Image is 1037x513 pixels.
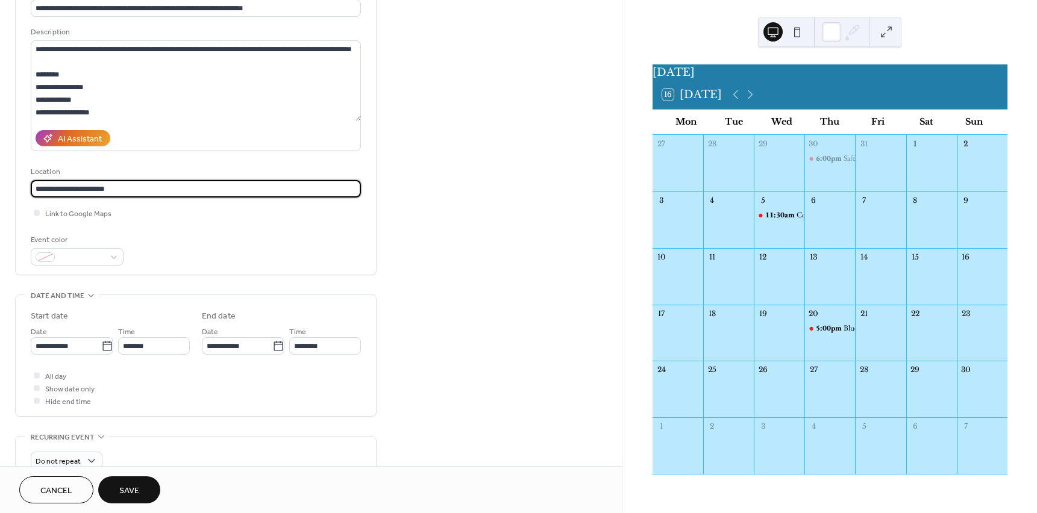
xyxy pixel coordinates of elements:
[36,130,110,146] button: AI Assistant
[859,138,869,149] div: 31
[758,421,768,432] div: 3
[910,365,920,375] div: 29
[45,370,66,383] span: All day
[859,195,869,205] div: 7
[910,421,920,432] div: 6
[36,455,81,468] span: Do not repeat
[816,323,844,334] span: 5:00pm
[758,308,768,319] div: 19
[31,290,84,302] span: Date and time
[118,326,135,338] span: Time
[960,308,971,319] div: 23
[960,421,971,432] div: 7
[31,310,68,323] div: Start date
[859,421,869,432] div: 5
[98,476,160,503] button: Save
[809,421,819,432] div: 4
[960,138,971,149] div: 2
[707,138,717,149] div: 28
[758,365,768,375] div: 26
[31,234,121,246] div: Event color
[656,308,666,319] div: 17
[950,110,998,134] div: Sun
[960,365,971,375] div: 30
[45,396,91,408] span: Hide end time
[797,210,1024,220] div: Community Foundation of [GEOGRAPHIC_DATA] Annual Luncheon
[710,110,758,134] div: Tue
[19,476,93,503] button: Cancel
[31,26,359,39] div: Description
[809,195,819,205] div: 6
[31,166,359,178] div: Location
[202,310,236,323] div: End date
[754,210,804,220] div: Community Foundation of Henderson County Annual Luncheon
[960,252,971,262] div: 16
[707,252,717,262] div: 11
[859,252,869,262] div: 14
[656,138,666,149] div: 27
[656,252,666,262] div: 10
[653,64,1007,80] div: [DATE]
[45,383,95,396] span: Show date only
[289,326,306,338] span: Time
[31,431,95,444] span: Recurring event
[809,308,819,319] div: 20
[859,365,869,375] div: 28
[658,85,727,104] button: 16[DATE]
[765,210,797,220] span: 11:30am
[910,308,920,319] div: 22
[910,252,920,262] div: 15
[809,365,819,375] div: 27
[809,138,819,149] div: 30
[816,153,844,164] span: 6:00pm
[902,110,950,134] div: Sat
[202,326,218,338] span: Date
[662,110,710,134] div: Mon
[707,195,717,205] div: 4
[910,195,920,205] div: 8
[40,485,72,497] span: Cancel
[758,195,768,205] div: 5
[58,133,102,146] div: AI Assistant
[707,365,717,375] div: 25
[656,195,666,205] div: 3
[656,421,666,432] div: 1
[854,110,902,134] div: Fri
[910,138,920,149] div: 1
[758,252,768,262] div: 12
[859,308,869,319] div: 21
[804,153,855,164] div: Safelight- Night of Hope
[758,138,768,149] div: 29
[707,308,717,319] div: 18
[806,110,854,134] div: Thu
[960,195,971,205] div: 9
[45,208,111,220] span: Link to Google Maps
[844,323,974,334] div: Blue Ridge Humane Society- Fur Ball Gala
[844,153,920,164] div: Safelight- Night of Hope
[758,110,806,134] div: Wed
[119,485,139,497] span: Save
[809,252,819,262] div: 13
[804,323,855,334] div: Blue Ridge Humane Society- Fur Ball Gala
[707,421,717,432] div: 2
[656,365,666,375] div: 24
[31,326,47,338] span: Date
